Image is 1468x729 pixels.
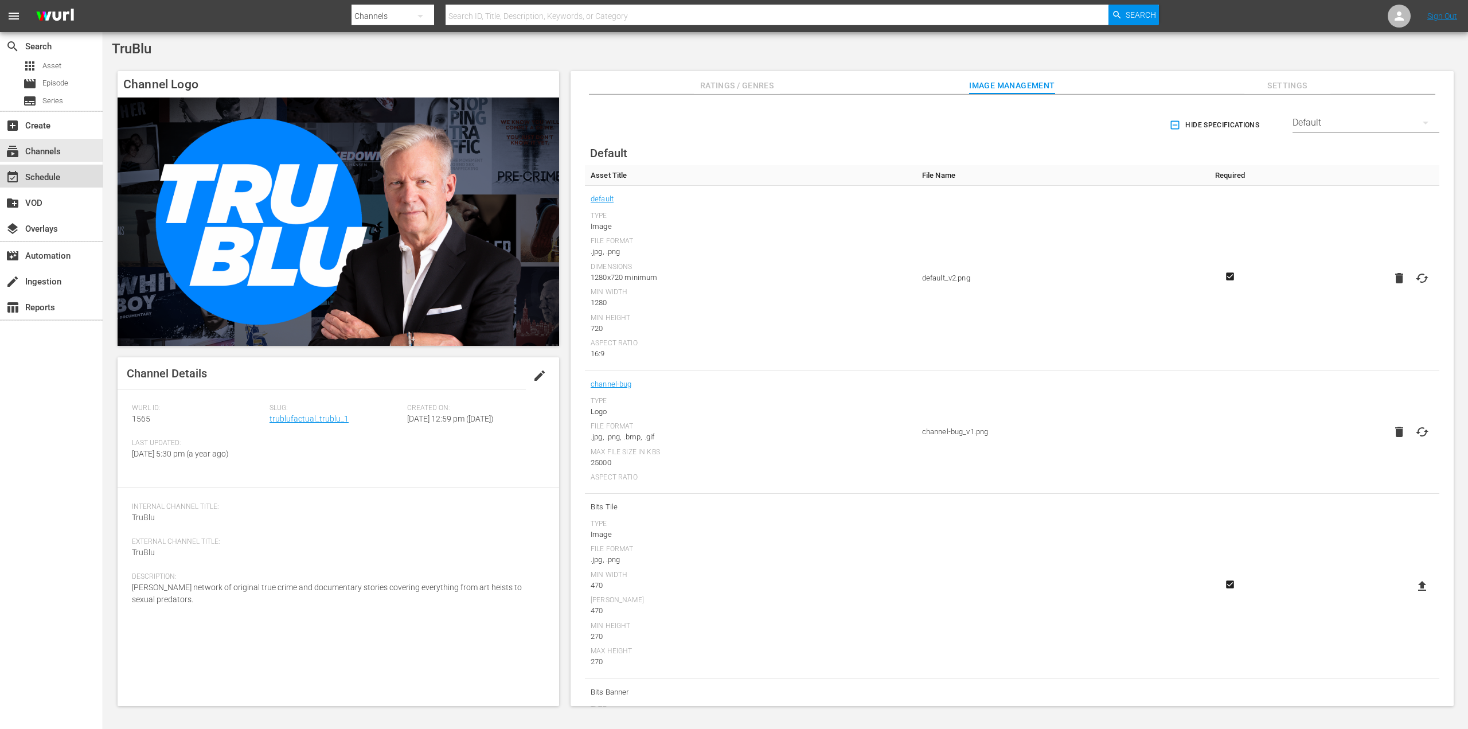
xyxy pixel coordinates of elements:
[1195,165,1265,186] th: Required
[42,95,63,107] span: Series
[23,77,37,91] span: Episode
[591,520,911,529] div: Type
[591,212,911,221] div: Type
[591,500,911,514] span: Bits Tile
[591,571,911,580] div: Min Width
[591,246,911,258] div: .jpg, .png
[1293,107,1439,139] div: Default
[132,583,522,604] span: [PERSON_NAME] network of original true crime and documentary stories covering everything from art...
[591,580,911,591] div: 470
[591,631,911,642] div: 270
[591,529,911,540] div: Image
[6,119,19,132] span: Create
[591,221,911,232] div: Image
[1223,271,1237,282] svg: Required
[591,622,911,631] div: Min Height
[591,431,911,443] div: .jpg, .png, .bmp, .gif
[591,377,632,392] a: channel-bug
[591,656,911,668] div: 270
[1108,5,1159,25] button: Search
[42,60,61,72] span: Asset
[132,449,229,458] span: [DATE] 5:30 pm (a year ago)
[591,448,911,457] div: Max File Size In Kbs
[533,369,546,383] span: edit
[591,397,911,406] div: Type
[591,473,911,482] div: Aspect Ratio
[118,98,559,346] img: TruBlu
[591,685,911,700] span: Bits Banner
[42,77,68,89] span: Episode
[591,314,911,323] div: Min Height
[132,502,539,512] span: Internal Channel Title:
[6,301,19,314] span: Reports
[1172,119,1259,131] span: Hide Specifications
[526,362,553,389] button: edit
[969,79,1055,93] span: Image Management
[6,145,19,158] span: Channels
[591,457,911,469] div: 25000
[6,249,19,263] span: Automation
[407,414,494,423] span: [DATE] 12:59 pm ([DATE])
[270,414,349,423] a: trublufactual_trublu_1
[916,165,1196,186] th: File Name
[591,263,911,272] div: Dimensions
[112,41,151,57] span: TruBlu
[270,404,401,413] span: Slug:
[590,146,627,160] span: Default
[132,439,264,448] span: Last Updated:
[916,186,1196,371] td: default_v2.png
[694,79,780,93] span: Ratings / Genres
[6,196,19,210] span: VOD
[591,406,911,418] div: Logo
[916,371,1196,494] td: channel-bug_v1.png
[591,323,911,334] div: 720
[585,165,916,186] th: Asset Title
[591,596,911,605] div: [PERSON_NAME]
[1244,79,1330,93] span: Settings
[1126,5,1156,25] span: Search
[591,237,911,246] div: File Format
[591,192,614,206] a: default
[591,647,911,656] div: Max Height
[6,275,19,289] span: Ingestion
[591,705,911,714] div: Type
[132,404,264,413] span: Wurl ID:
[23,59,37,73] span: Asset
[591,339,911,348] div: Aspect Ratio
[1223,579,1237,590] svg: Required
[127,367,207,380] span: Channel Details
[132,537,539,547] span: External Channel Title:
[6,40,19,53] span: Search
[591,272,911,283] div: 1280x720 minimum
[1427,11,1457,21] a: Sign Out
[132,414,150,423] span: 1565
[591,554,911,566] div: .jpg, .png
[407,404,539,413] span: Created On:
[132,572,539,582] span: Description:
[6,222,19,236] span: Overlays
[591,348,911,360] div: 16:9
[591,605,911,617] div: 470
[28,3,83,30] img: ans4CAIJ8jUAAAAAAAAAAAAAAAAAAAAAAAAgQb4GAAAAAAAAAAAAAAAAAAAAAAAAJMjXAAAAAAAAAAAAAAAAAAAAAAAAgAT5G...
[23,94,37,108] span: Series
[6,170,19,184] span: Schedule
[591,297,911,309] div: 1280
[591,288,911,297] div: Min Width
[1167,109,1264,141] button: Hide Specifications
[7,9,21,23] span: menu
[132,548,155,557] span: TruBlu
[591,545,911,554] div: File Format
[591,422,911,431] div: File Format
[118,71,559,98] h4: Channel Logo
[132,513,155,522] span: TruBlu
